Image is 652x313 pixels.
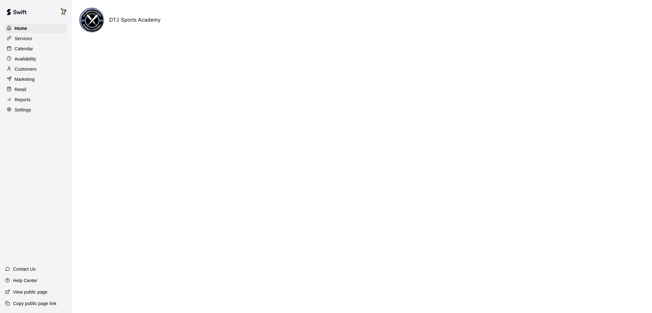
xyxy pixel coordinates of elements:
[13,300,56,307] p: Copy public page link
[5,85,67,94] a: Retail
[5,54,67,64] a: Availability
[15,96,31,103] p: Reports
[5,24,67,33] a: Home
[15,86,26,93] p: Retail
[15,76,35,82] p: Marketing
[13,277,37,284] p: Help Center
[80,9,104,32] img: DTJ Sports Academy logo
[109,16,161,24] h6: DTJ Sports Academy
[58,5,72,18] div: Trevor Walraven
[5,44,67,53] a: Calendar
[60,8,67,15] img: Trevor Walraven
[15,35,32,42] p: Services
[15,56,36,62] p: Availability
[13,266,36,272] p: Contact Us
[5,34,67,43] a: Services
[5,64,67,74] a: Customers
[15,107,31,113] p: Settings
[5,105,67,115] a: Settings
[5,95,67,104] a: Reports
[13,289,47,295] p: View public page
[15,66,37,72] p: Customers
[15,25,27,32] p: Home
[15,46,33,52] p: Calendar
[5,75,67,84] a: Marketing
